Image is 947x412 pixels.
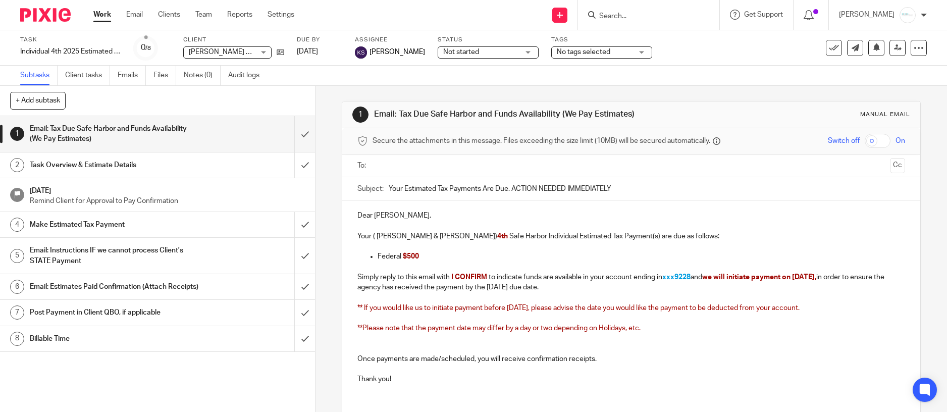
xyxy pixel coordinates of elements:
span: we will initiate payment on [DATE], [702,274,816,281]
a: Notes (0) [184,66,221,85]
label: Tags [551,36,652,44]
div: 8 [10,332,24,346]
h1: Task Overview & Estimate Details [30,158,199,173]
span: On [896,136,905,146]
span: $500 [403,253,419,260]
div: 0 [141,42,151,54]
span: **Please note that the payment date may differ by a day or two depending on Holidays, etc. [357,325,641,332]
div: 7 [10,305,24,320]
label: Subject: [357,184,384,194]
p: Your ( [PERSON_NAME] & [PERSON_NAME]) Safe Harbor Individual Estimated Tax Payment(s) are due as ... [357,231,905,241]
div: 6 [10,280,24,294]
div: 4 [10,218,24,232]
a: Clients [158,10,180,20]
h1: Email: Estimates Paid Confirmation (Attach Receipts) [30,279,199,294]
span: 4th [497,233,508,240]
span: No tags selected [557,48,610,56]
a: Subtasks [20,66,58,85]
span: Not started [443,48,479,56]
p: Remind Client for Approval to Pay Confirmation [30,196,305,206]
a: Client tasks [65,66,110,85]
label: Assignee [355,36,425,44]
label: Due by [297,36,342,44]
p: Federal [378,251,905,262]
a: Settings [268,10,294,20]
a: Email [126,10,143,20]
a: Reports [227,10,252,20]
a: Team [195,10,212,20]
button: + Add subtask [10,92,66,109]
div: 1 [10,127,24,141]
h1: Email: Tax Due Safe Harbor and Funds Availability (We Pay Estimates) [30,121,199,147]
a: Audit logs [228,66,267,85]
div: 1 [352,107,369,123]
p: Once payments are made/scheduled, you will receive confirmation receipts. [357,354,905,364]
img: Pixie [20,8,71,22]
div: 2 [10,158,24,172]
span: Get Support [744,11,783,18]
h1: Make Estimated Tax Payment [30,217,199,232]
input: Search [598,12,689,21]
span: [PERSON_NAME] & [PERSON_NAME] [189,48,307,56]
h1: Email: Instructions IF we cannot process Client's STATE Payment [30,243,199,269]
label: Status [438,36,539,44]
span: ** If you would like us to initiate payment before [DATE], please advise the date you would like ... [357,304,800,312]
h1: Billable Time [30,331,199,346]
h1: Post Payment in Client QBO, if applicable [30,305,199,320]
span: Switch off [828,136,860,146]
span: I CONFIRM [451,274,487,281]
p: [PERSON_NAME] [839,10,895,20]
p: Simply reply to this email with to indicate funds are available in your account ending in and in ... [357,272,905,293]
button: Cc [890,158,905,173]
a: Emails [118,66,146,85]
a: Work [93,10,111,20]
img: _Logo.png [900,7,916,23]
span: Secure the attachments in this message. Files exceeding the size limit (10MB) will be secured aut... [373,136,710,146]
div: Individual 4th 2025 Estimated Tax Payment - Safe Harbor (We Pay) [20,46,121,57]
label: Task [20,36,121,44]
a: Files [153,66,176,85]
span: xxx9228 [662,274,691,281]
h1: [DATE] [30,183,305,196]
small: /8 [145,45,151,51]
label: Client [183,36,284,44]
h1: Email: Tax Due Safe Harbor and Funds Availability (We Pay Estimates) [374,109,653,120]
p: Dear [PERSON_NAME], [357,211,905,221]
span: [PERSON_NAME] [370,47,425,57]
p: Thank you! [357,374,905,384]
span: [DATE] [297,48,318,55]
label: To: [357,161,369,171]
img: svg%3E [355,46,367,59]
div: Manual email [860,111,910,119]
div: 5 [10,249,24,263]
